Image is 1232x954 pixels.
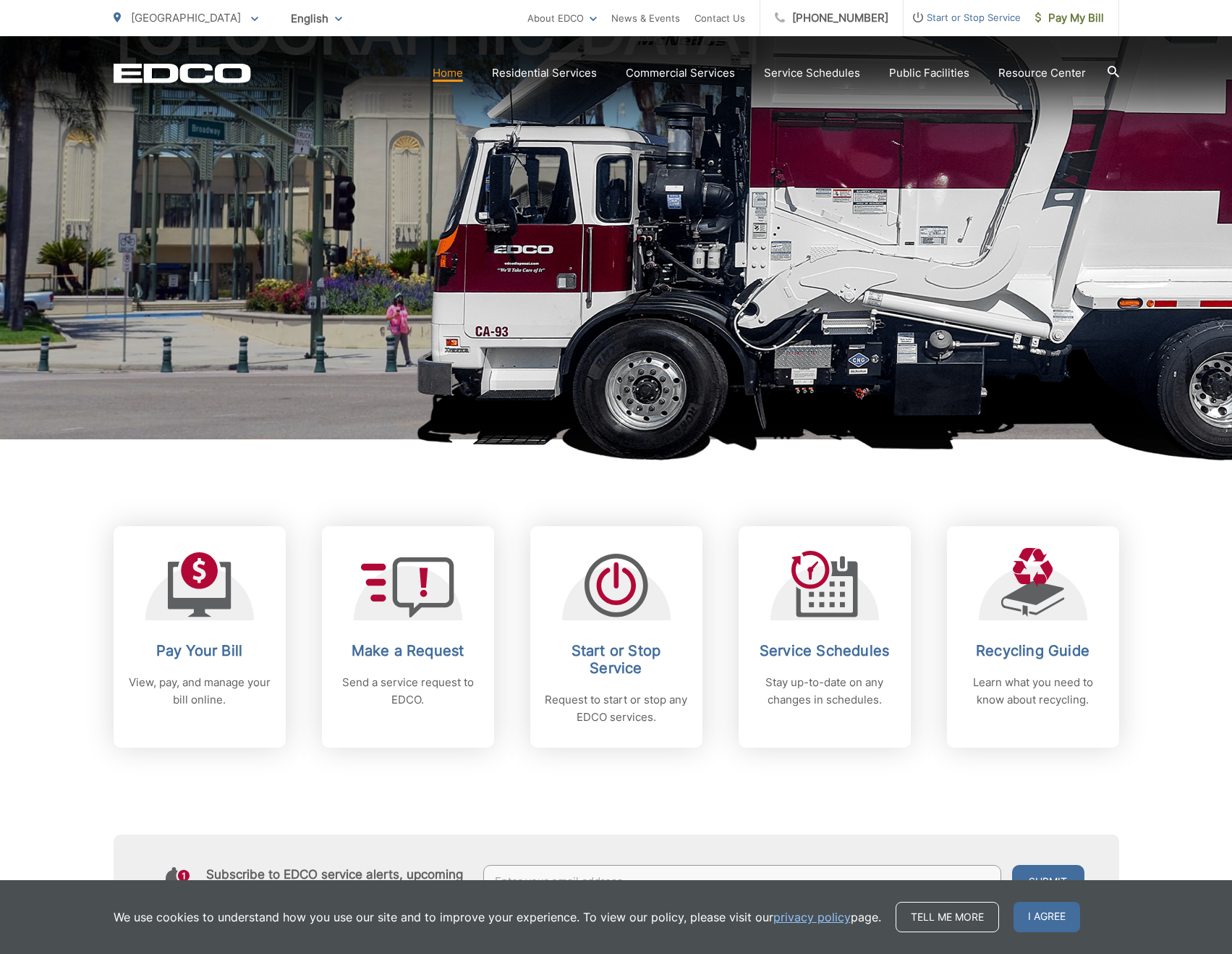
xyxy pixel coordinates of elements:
[611,9,680,27] a: News & Events
[753,674,896,709] p: Stay up-to-date on any changes in schedules.
[545,642,688,677] h2: Start or Stop Service
[131,11,241,25] span: [GEOGRAPHIC_DATA]
[626,64,735,82] a: Commercial Services
[998,64,1086,82] a: Resource Center
[322,526,494,748] a: Make a Request Send a service request to EDCO.
[128,674,271,709] p: View, pay, and manage your bill online.
[545,691,688,726] p: Request to start or stop any EDCO services.
[114,526,286,748] a: Pay Your Bill View, pay, and manage your bill online.
[1035,9,1104,27] span: Pay My Bill
[336,642,480,659] h2: Make a Request
[739,526,911,748] a: Service Schedules Stay up-to-date on any changes in schedules.
[114,63,251,83] a: EDCD logo. Return to the homepage.
[128,642,271,659] h2: Pay Your Bill
[947,526,1119,748] a: Recycling Guide Learn what you need to know about recycling.
[889,64,969,82] a: Public Facilities
[114,908,881,926] p: We use cookies to understand how you use our site and to improve your experience. To view our pol...
[280,6,353,31] span: English
[527,9,597,27] a: About EDCO
[433,64,463,82] a: Home
[492,64,597,82] a: Residential Services
[694,9,745,27] a: Contact Us
[753,642,896,659] h2: Service Schedules
[483,865,1001,898] input: Enter your email address...
[764,64,860,82] a: Service Schedules
[206,867,470,896] h4: Subscribe to EDCO service alerts, upcoming events & environmental news:
[336,674,480,709] p: Send a service request to EDCO.
[896,902,999,932] a: Tell me more
[773,908,851,926] a: privacy policy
